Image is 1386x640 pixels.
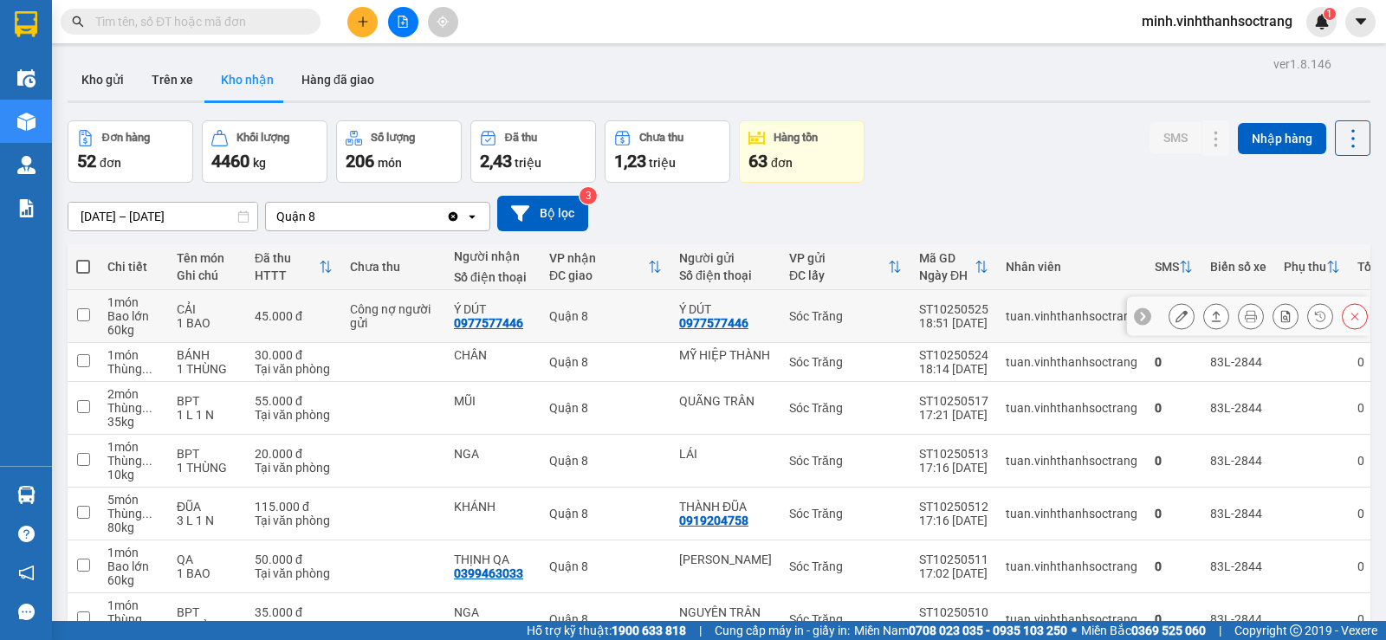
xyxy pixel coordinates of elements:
strong: 0369 525 060 [1131,624,1206,637]
div: 10 kg [107,468,159,482]
div: 1 BAO [177,566,237,580]
div: ver 1.8.146 [1273,55,1331,74]
div: THỊNH QA [454,553,532,566]
div: 1 THÙNG [177,619,237,633]
sup: 1 [1324,8,1336,20]
div: 1 món [107,546,159,559]
div: QUÃNG TRÂN [679,394,772,408]
div: Nhân viên [1006,260,1137,274]
div: 1 L 1 N [177,408,237,422]
div: tuan.vinhthanhsoctrang [1006,401,1137,415]
div: 1 món [107,348,159,362]
button: Kho gửi [68,59,138,100]
div: Chi tiết [107,260,159,274]
span: 1 [1326,8,1332,20]
div: Hàng tồn [774,132,818,144]
span: ... [142,454,152,468]
div: Sóc Trăng [789,507,902,520]
div: Ghi chú [177,268,237,282]
div: BPT [177,447,237,461]
strong: 1900 633 818 [612,624,686,637]
div: CẢI [177,302,237,316]
div: LÁI [679,447,772,461]
div: Sóc Trăng [789,612,902,626]
sup: 3 [580,187,597,204]
div: tuan.vinhthanhsoctrang [1006,355,1137,369]
div: Quận 8 [549,309,662,323]
div: Bao lớn [107,309,159,323]
div: 60 kg [107,323,159,337]
div: 55.000 đ [255,394,333,408]
button: Hàng đã giao [288,59,388,100]
div: 35.000 đ [255,605,333,619]
div: Quận 8 [549,559,662,573]
div: 2 món [107,387,159,401]
button: Đã thu2,43 triệu [470,120,596,183]
span: | [699,621,702,640]
div: Giao hàng [1203,303,1229,329]
div: Sóc Trăng [789,559,902,573]
svg: Clear value [446,210,460,223]
th: Toggle SortBy [780,244,910,290]
div: Sóc Trăng [789,454,902,468]
div: HTTT [255,268,319,282]
div: ST10250524 [919,348,988,362]
span: Miền Bắc [1081,621,1206,640]
div: Bao lớn [107,559,159,573]
div: ST10250525 [919,302,988,316]
img: logo-vxr [15,11,37,37]
img: warehouse-icon [17,156,36,174]
div: 1 món [107,295,159,309]
div: 1 món [107,598,159,612]
div: NGA [454,605,532,619]
div: Tên món [177,251,237,265]
div: Chưa thu [639,132,683,144]
div: Khối lượng [236,132,289,144]
div: Phụ thu [1284,260,1326,274]
span: 2,43 [480,151,512,171]
div: 0977577446 [679,316,748,330]
div: Quận 8 [549,612,662,626]
div: Thùng vừa [107,401,159,415]
button: Trên xe [138,59,207,100]
div: 0 [1155,355,1193,369]
div: THÀNH ĐŨA [679,500,772,514]
span: kg [253,156,266,170]
button: Kho nhận [207,59,288,100]
div: 35 kg [107,415,159,429]
div: 83L-2844 [1210,401,1266,415]
button: caret-down [1345,7,1376,37]
div: BPT [177,605,237,619]
div: Thùng vừa [107,507,159,520]
span: ... [142,401,152,415]
th: Toggle SortBy [1146,244,1201,290]
div: 83L-2844 [1210,454,1266,468]
div: 0 [1155,559,1193,573]
div: 5 món [107,493,159,507]
span: Hỗ trợ kỹ thuật: [527,621,686,640]
div: 0399463033 [454,566,523,580]
div: Biển số xe [1210,260,1266,274]
div: Người gửi [679,251,772,265]
div: ST10250513 [919,447,988,461]
button: Hàng tồn63đơn [739,120,865,183]
span: ⚪️ [1072,627,1077,634]
th: Toggle SortBy [1275,244,1349,290]
div: Sóc Trăng [789,355,902,369]
div: tuan.vinhthanhsoctrang [1006,309,1137,323]
div: Quận 8 [276,208,315,225]
div: 17:16 [DATE] [919,461,988,475]
span: caret-down [1353,14,1369,29]
div: Sóc Trăng [789,401,902,415]
div: 45.000 đ [255,309,333,323]
div: 0919204758 [679,514,748,527]
div: NGUYÊN TRÂN [679,605,772,619]
div: Số điện thoại [454,270,532,284]
div: 83L-2844 [1210,559,1266,573]
div: Người nhận [454,249,532,263]
span: ... [142,612,152,626]
div: Quận 8 [549,454,662,468]
strong: 0708 023 035 - 0935 103 250 [909,624,1067,637]
div: 0 [1155,401,1193,415]
span: triệu [515,156,541,170]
